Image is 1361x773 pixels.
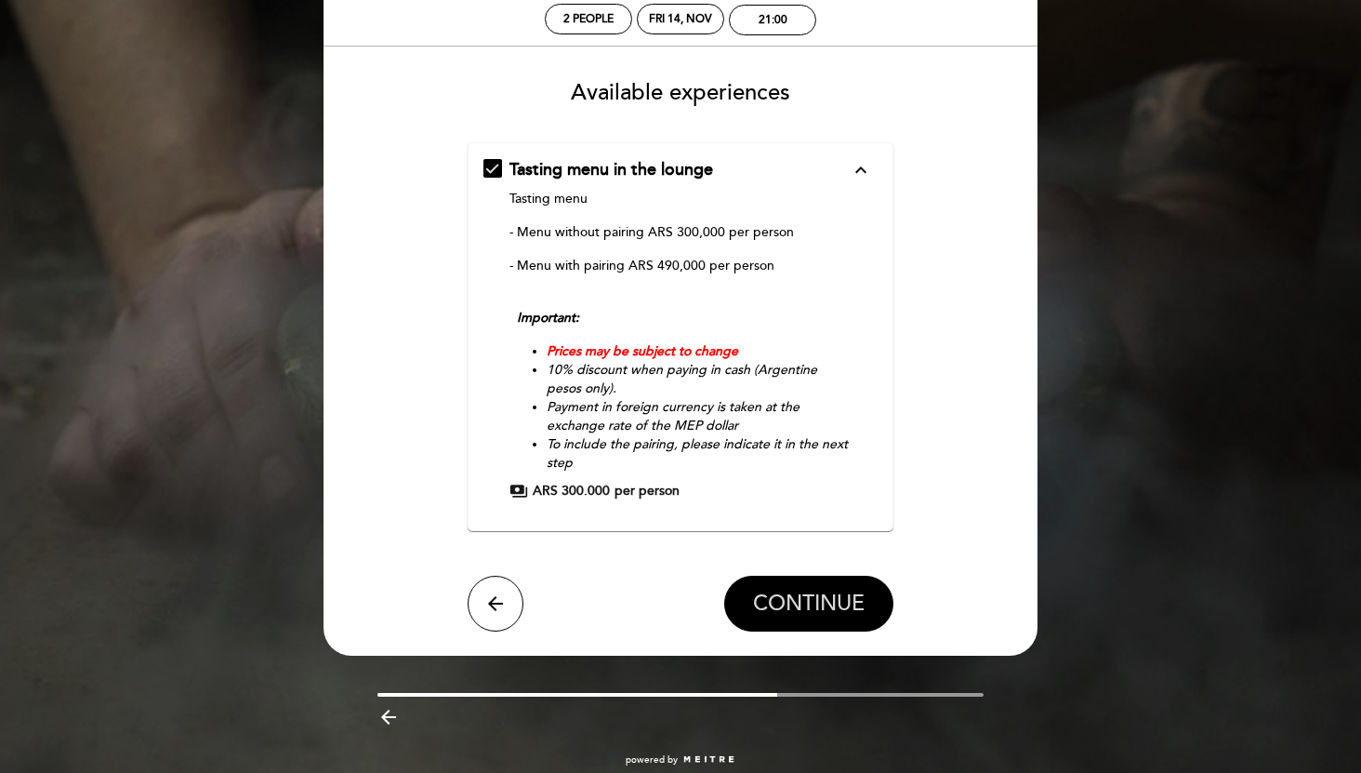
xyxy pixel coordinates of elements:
p: - Menu with pairing ARS 490,000 per person [509,257,851,294]
span: Tasting menu in the lounge [509,159,713,180]
span: Available experiences [571,79,790,106]
span: powered by [626,753,678,766]
span: per person [614,482,680,500]
i: expand_less [850,159,872,181]
i: arrow_backward [377,706,400,728]
em: 10% discount when paying in cash (Argentine pesos only). [547,362,817,396]
button: arrow_back [468,576,523,632]
span: ARS 300.000 [533,482,610,500]
em: Prices may be subject to change [547,343,738,359]
button: expand_less [844,158,878,182]
div: Fri 14, Nov [649,12,712,26]
p: Tasting menu [509,190,851,208]
em: To include the pairing, please indicate it in the next step [547,436,848,471]
button: CONTINUE [724,576,893,632]
span: 2 people [563,12,614,26]
em: Important: [517,310,579,326]
span: payments [509,482,528,500]
a: powered by [626,753,735,766]
md-checkbox: Tasting menu in the lounge expand_less Tasting menu - Menu without pairing ARS 300,000 per person... [483,158,879,500]
div: 21:00 [759,13,787,27]
p: - Menu without pairing ARS 300,000 per person [509,223,851,242]
em: Payment in foreign currency is taken at the exchange rate of the MEP dollar [547,399,799,433]
i: arrow_back [484,593,507,615]
img: MEITRE [682,755,735,765]
span: CONTINUE [753,591,865,617]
